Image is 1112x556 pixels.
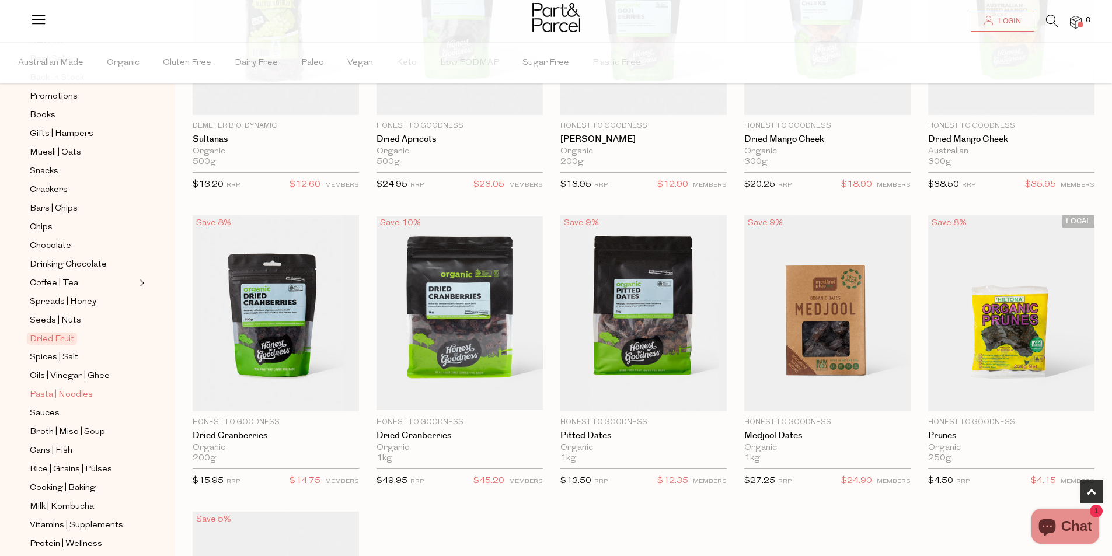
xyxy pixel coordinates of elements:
a: Sauces [30,406,136,421]
small: RRP [778,478,792,485]
span: 500g [377,157,400,167]
a: Dried Mango Cheek [928,134,1094,145]
img: Part&Parcel [532,3,580,32]
a: Books [30,108,136,123]
span: Pasta | Noodles [30,388,93,402]
small: RRP [410,182,424,188]
a: Dried Cranberries [377,431,543,441]
a: 0 [1070,16,1082,28]
div: Save 9% [560,215,602,231]
a: Snacks [30,164,136,179]
p: Honest to Goodness [377,121,543,131]
span: 1kg [560,453,576,464]
span: $23.05 [473,177,504,193]
span: $4.15 [1031,474,1056,489]
div: Organic [560,443,727,453]
a: Protein | Wellness [30,537,136,551]
span: Books [30,109,55,123]
img: Prunes [928,215,1094,411]
div: Organic [193,443,359,453]
a: Oils | Vinegar | Ghee [30,369,136,383]
small: RRP [594,478,608,485]
small: MEMBERS [1061,478,1094,485]
a: Bars | Chips [30,201,136,216]
span: Chocolate [30,239,71,253]
a: Broth | Miso | Soup [30,425,136,439]
span: $20.25 [744,180,775,189]
a: Cooking | Baking [30,481,136,495]
small: MEMBERS [509,182,543,188]
div: Save 8% [928,215,970,231]
span: Cans | Fish [30,444,72,458]
span: Dairy Free [235,43,278,83]
button: Expand/Collapse Coffee | Tea [137,276,145,290]
img: Dried Cranberries [377,216,543,410]
span: Organic [107,43,140,83]
small: RRP [962,182,975,188]
a: [PERSON_NAME] [560,134,727,145]
span: 300g [928,157,951,167]
img: Dried Cranberries [193,215,359,411]
p: Honest to Goodness [744,121,911,131]
a: Milk | Kombucha [30,499,136,514]
span: Login [995,16,1021,26]
a: Vitamins | Supplements [30,518,136,533]
a: Dried Apricots [377,134,543,145]
div: Organic [928,443,1094,453]
small: MEMBERS [877,182,911,188]
span: 1kg [744,453,760,464]
a: Pitted Dates [560,431,727,441]
small: MEMBERS [877,478,911,485]
small: RRP [956,478,970,485]
a: Chips [30,220,136,235]
span: Plastic Free [592,43,641,83]
a: Dried Cranberries [193,431,359,441]
span: Gluten Free [163,43,211,83]
span: Milk | Kombucha [30,500,94,514]
span: Coffee | Tea [30,277,78,291]
span: Chips [30,221,53,235]
p: Demeter Bio-Dynamic [193,121,359,131]
div: Save 8% [193,215,235,231]
span: Promotions [30,90,78,104]
a: Pasta | Noodles [30,387,136,402]
span: Spreads | Honey [30,295,96,309]
span: Spices | Salt [30,351,78,365]
p: Honest to Goodness [928,417,1094,428]
span: 1kg [377,453,392,464]
span: $49.95 [377,477,407,485]
span: $24.90 [841,474,872,489]
div: Organic [377,443,543,453]
span: Cooking | Baking [30,481,96,495]
img: Pitted Dates [560,215,727,411]
a: Login [971,11,1034,32]
p: Honest to Goodness [928,121,1094,131]
div: Organic [744,443,911,453]
span: Snacks [30,165,58,179]
span: Keto [396,43,417,83]
div: Organic [193,146,359,157]
a: Seeds | Nuts [30,313,136,328]
span: Sauces [30,407,60,421]
span: Broth | Miso | Soup [30,425,105,439]
a: Dried Fruit [30,332,136,346]
div: Save 9% [744,215,786,231]
small: MEMBERS [693,478,727,485]
p: Honest to Goodness [193,417,359,428]
a: Cans | Fish [30,443,136,458]
a: Spreads | Honey [30,295,136,309]
small: RRP [226,478,240,485]
small: MEMBERS [693,182,727,188]
span: Muesli | Oats [30,146,81,160]
a: Crackers [30,183,136,197]
small: RRP [410,478,424,485]
span: 300g [744,157,768,167]
span: 200g [193,453,216,464]
a: Prunes [928,431,1094,441]
small: RRP [226,182,240,188]
span: $15.95 [193,477,224,485]
span: $27.25 [744,477,775,485]
p: Honest to Goodness [377,417,543,428]
small: MEMBERS [325,478,359,485]
p: Honest to Goodness [744,417,911,428]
